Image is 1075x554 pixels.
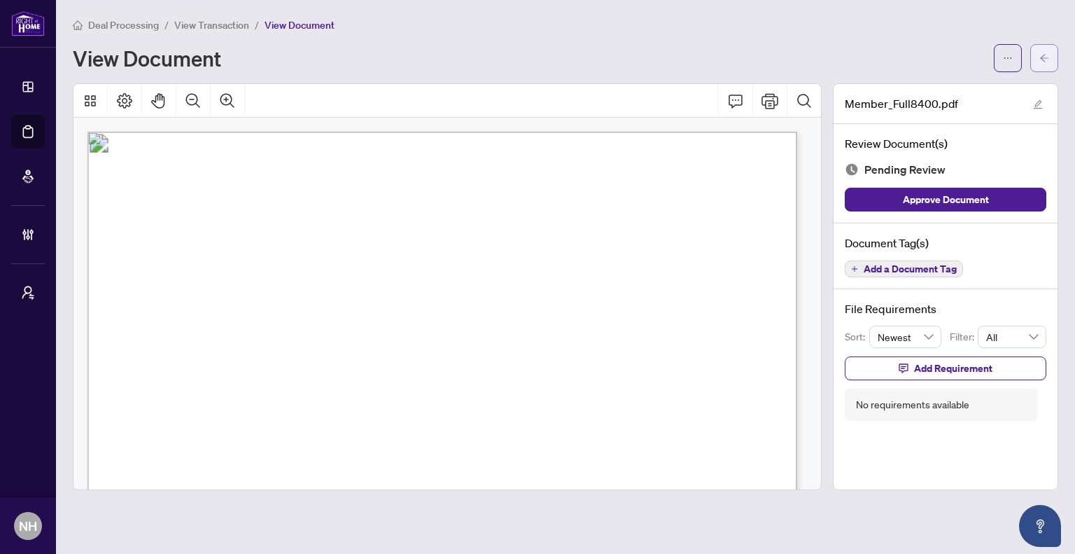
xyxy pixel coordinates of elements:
[845,188,1046,212] button: Approve Document
[845,261,963,277] button: Add a Document Tag
[73,47,221,69] h1: View Document
[164,17,169,33] li: /
[19,516,37,536] span: NH
[950,329,978,345] p: Filter:
[845,162,859,176] img: Document Status
[73,20,83,30] span: home
[864,264,957,274] span: Add a Document Tag
[21,286,35,300] span: user-switch
[845,135,1046,152] h4: Review Document(s)
[851,265,858,272] span: plus
[174,19,249,32] span: View Transaction
[845,329,869,345] p: Sort:
[1003,53,1013,63] span: ellipsis
[1039,53,1049,63] span: arrow-left
[986,326,1038,347] span: All
[1019,505,1061,547] button: Open asap
[1033,99,1043,109] span: edit
[903,188,989,211] span: Approve Document
[255,17,259,33] li: /
[845,95,958,112] span: Member_Full8400.pdf
[265,19,335,32] span: View Document
[845,235,1046,251] h4: Document Tag(s)
[845,356,1046,380] button: Add Requirement
[11,11,45,36] img: logo
[856,397,969,413] div: No requirements available
[864,160,946,179] span: Pending Review
[845,300,1046,317] h4: File Requirements
[914,357,992,380] span: Add Requirement
[878,326,934,347] span: Newest
[88,19,159,32] span: Deal Processing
